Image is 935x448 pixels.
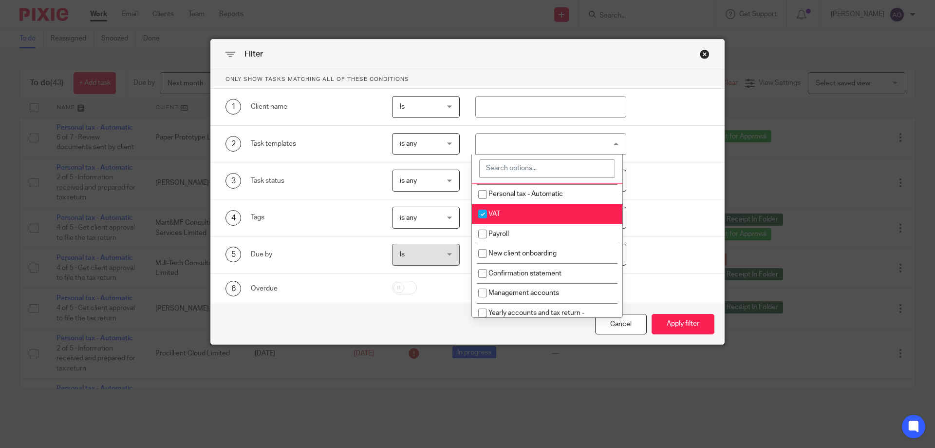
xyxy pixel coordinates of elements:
div: Close this dialog window [595,314,647,335]
div: Client name [251,102,377,112]
div: 1 [225,99,241,115]
div: Tags [251,213,377,222]
span: Filter [244,50,263,58]
div: Task templates [251,139,377,149]
span: is any [400,214,417,221]
span: Payroll [488,231,509,237]
span: Yearly accounts and tax return - Automatic [478,310,584,327]
div: 4 [225,210,241,226]
p: Only show tasks matching all of these conditions [211,70,724,89]
span: Confirmation statement [488,270,561,277]
span: Is [400,103,405,110]
span: New client onboarding [488,250,557,257]
div: Task status [251,176,377,186]
div: Close this dialog window [700,49,710,59]
span: is any [400,177,417,184]
span: is any [400,140,417,147]
span: VAT [488,211,500,217]
div: Due by [251,250,377,259]
input: Search options... [479,159,615,178]
span: Is [400,251,405,258]
div: 6 [225,281,241,296]
div: Overdue [251,284,377,293]
div: 5 [225,247,241,262]
button: Apply filter [652,314,714,335]
span: Personal tax - Automatic [488,191,563,197]
div: 2 [225,136,241,152]
div: 3 [225,173,241,189]
span: Management accounts [488,290,559,296]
